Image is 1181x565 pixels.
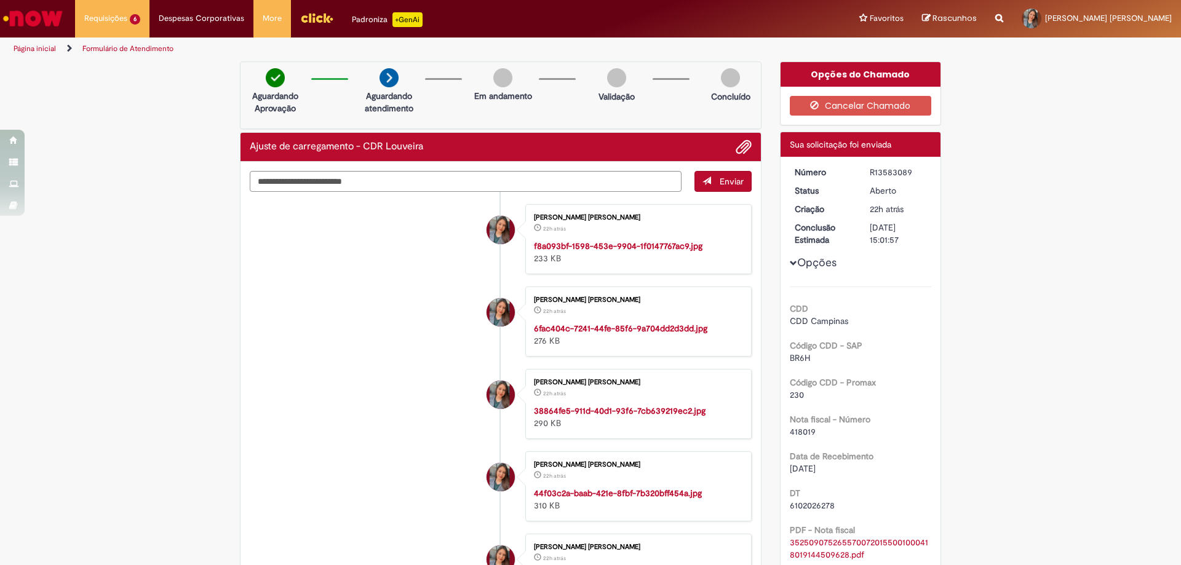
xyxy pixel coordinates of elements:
[534,405,739,429] div: 290 KB
[790,340,862,351] b: Código CDD - SAP
[487,298,515,326] div: Jenifer Rodrigues Ruys
[534,322,739,347] div: 276 KB
[266,68,285,87] img: check-circle-green.png
[790,463,816,474] span: [DATE]
[790,389,804,400] span: 230
[130,14,140,25] span: 6
[534,405,706,416] a: 38864fe5-911d-40d1-93f6-7cb639219ec2.jpg
[534,296,739,304] div: [PERSON_NAME] [PERSON_NAME]
[84,12,127,25] span: Requisições
[870,203,904,215] time: 30/09/2025 17:01:53
[870,203,927,215] div: 30/09/2025 17:01:53
[543,225,566,232] span: 22h atrás
[534,214,739,221] div: [PERSON_NAME] [PERSON_NAME]
[711,90,750,103] p: Concluído
[534,379,739,386] div: [PERSON_NAME] [PERSON_NAME]
[781,62,941,87] div: Opções do Chamado
[159,12,244,25] span: Despesas Corporativas
[790,377,876,388] b: Código CDD - Promax
[790,451,873,462] b: Data de Recebimento
[785,203,861,215] dt: Criação
[543,472,566,480] time: 30/09/2025 17:01:19
[870,203,904,215] span: 22h atrás
[870,221,927,246] div: [DATE] 15:01:57
[790,414,870,425] b: Nota fiscal - Número
[790,537,928,560] a: Download de 3525090752655700720155001000418019144509628.pdf
[720,176,744,187] span: Enviar
[790,303,808,314] b: CDD
[474,90,532,102] p: Em andamento
[721,68,740,87] img: img-circle-grey.png
[598,90,635,103] p: Validação
[694,171,752,192] button: Enviar
[543,555,566,562] time: 30/09/2025 17:01:16
[543,555,566,562] span: 22h atrás
[534,240,702,251] a: f8a093bf-1598-453e-9904-1f0147767ac9.jpg
[250,141,423,152] h2: Ajuste de carregamento - CDR Louveira Histórico de tíquete
[534,543,739,551] div: [PERSON_NAME] [PERSON_NAME]
[790,315,848,326] span: CDD Campinas
[1045,13,1172,23] span: [PERSON_NAME] [PERSON_NAME]
[543,472,566,480] span: 22h atrás
[543,390,566,397] time: 30/09/2025 17:01:24
[870,184,927,197] div: Aberto
[250,171,682,192] textarea: Digite sua mensagem aqui...
[543,225,566,232] time: 30/09/2025 17:01:43
[543,390,566,397] span: 22h atrás
[1,6,65,31] img: ServiceNow
[359,90,419,114] p: Aguardando atendimento
[534,488,702,499] a: 44f03c2a-baab-421e-8fbf-7b320bff454a.jpg
[785,184,861,197] dt: Status
[543,307,566,315] time: 30/09/2025 17:01:33
[785,221,861,246] dt: Conclusão Estimada
[493,68,512,87] img: img-circle-grey.png
[534,240,739,264] div: 233 KB
[790,96,932,116] button: Cancelar Chamado
[14,44,56,53] a: Página inicial
[534,461,739,468] div: [PERSON_NAME] [PERSON_NAME]
[352,12,423,27] div: Padroniza
[736,139,752,155] button: Adicionar anexos
[245,90,305,114] p: Aguardando Aprovação
[790,524,855,535] b: PDF - Nota fiscal
[487,463,515,491] div: Jenifer Rodrigues Ruys
[790,500,835,511] span: 6102026278
[922,13,977,25] a: Rascunhos
[790,139,891,150] span: Sua solicitação foi enviada
[263,12,282,25] span: More
[607,68,626,87] img: img-circle-grey.png
[487,381,515,409] div: Jenifer Rodrigues Ruys
[870,12,904,25] span: Favoritos
[870,166,927,178] div: R13583089
[534,323,707,334] a: 6fac404c-7241-44fe-85f6-9a704dd2d3dd.jpg
[392,12,423,27] p: +GenAi
[82,44,173,53] a: Formulário de Atendimento
[534,487,739,512] div: 310 KB
[543,307,566,315] span: 22h atrás
[9,38,778,60] ul: Trilhas de página
[300,9,333,27] img: click_logo_yellow_360x200.png
[487,216,515,244] div: Jenifer Rodrigues Ruys
[785,166,861,178] dt: Número
[932,12,977,24] span: Rascunhos
[790,488,800,499] b: DT
[790,426,816,437] span: 418019
[380,68,399,87] img: arrow-next.png
[790,352,810,363] span: BR6H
